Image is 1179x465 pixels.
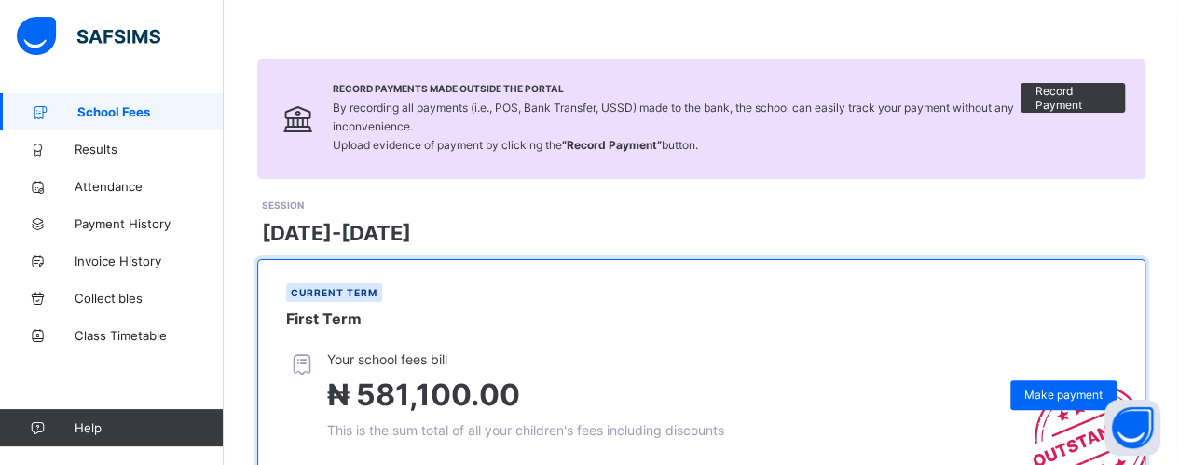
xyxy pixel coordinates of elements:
[1024,388,1103,402] span: Make payment
[327,376,520,413] span: ₦ 581,100.00
[562,138,662,152] b: “Record Payment”
[75,142,224,157] span: Results
[327,422,724,438] span: This is the sum total of all your children's fees including discounts
[77,104,224,119] span: School Fees
[262,199,304,211] span: SESSION
[333,83,1021,94] span: Record Payments Made Outside the Portal
[75,179,224,194] span: Attendance
[262,221,411,245] span: [DATE]-[DATE]
[291,287,377,298] span: Current term
[75,253,224,268] span: Invoice History
[333,101,1014,152] span: By recording all payments (i.e., POS, Bank Transfer, USSD) made to the bank, the school can easil...
[75,328,224,343] span: Class Timetable
[286,309,362,328] span: First Term
[327,351,724,367] span: Your school fees bill
[75,420,223,435] span: Help
[1035,84,1111,112] span: Record Payment
[75,291,224,306] span: Collectibles
[17,17,160,56] img: safsims
[75,216,224,231] span: Payment History
[1104,400,1160,456] button: Open asap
